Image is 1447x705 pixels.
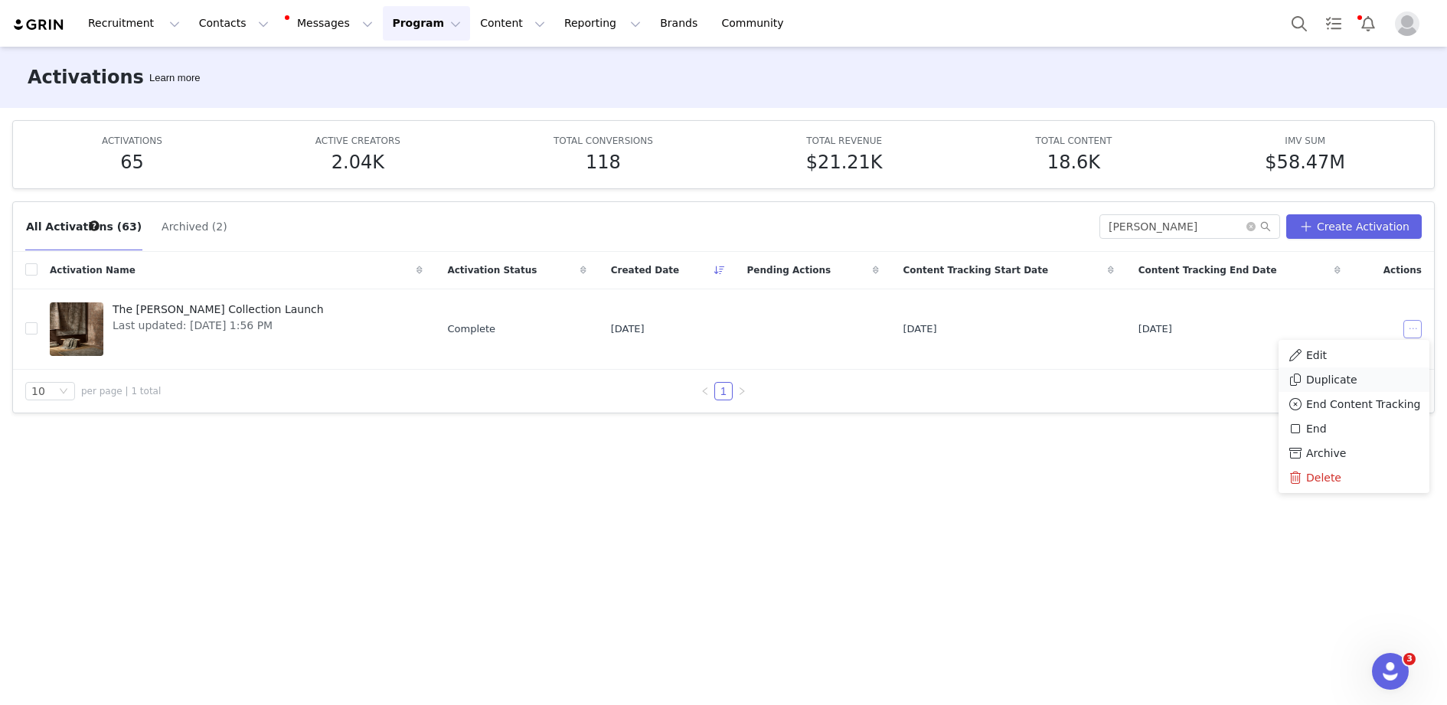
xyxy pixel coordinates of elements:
[586,149,621,176] h5: 118
[81,384,161,398] span: per page | 1 total
[806,135,882,146] span: TOTAL REVENUE
[31,383,45,400] div: 10
[113,302,324,318] span: The [PERSON_NAME] Collection Launch
[1047,149,1100,176] h5: 18.6K
[1260,221,1271,232] i: icon: search
[28,64,144,91] h3: Activations
[1306,371,1357,388] span: Duplicate
[1285,135,1325,146] span: IMV SUM
[1403,653,1416,665] span: 3
[315,135,400,146] span: ACTIVE CREATORS
[102,135,162,146] span: ACTIVATIONS
[471,6,554,41] button: Content
[1351,6,1385,41] button: Notifications
[651,6,711,41] a: Brands
[806,149,883,176] h5: $21.21K
[611,321,645,337] span: [DATE]
[611,263,680,277] span: Created Date
[87,219,101,233] div: Tooltip anchor
[50,299,423,360] a: The [PERSON_NAME] Collection LaunchLast updated: [DATE] 1:56 PM
[1353,254,1434,286] div: Actions
[554,135,653,146] span: TOTAL CONVERSIONS
[161,214,228,239] button: Archived (2)
[1306,445,1346,462] span: Archive
[1265,149,1345,176] h5: $58.47M
[701,387,710,396] i: icon: left
[1306,469,1341,486] span: Delete
[383,6,470,41] button: Program
[79,6,189,41] button: Recruitment
[447,321,495,337] span: Complete
[146,70,203,86] div: Tooltip anchor
[12,18,66,32] img: grin logo
[279,6,382,41] button: Messages
[1306,420,1327,437] span: End
[1306,347,1327,364] span: Edit
[1138,263,1277,277] span: Content Tracking End Date
[1395,11,1419,36] img: placeholder-profile.jpg
[696,382,714,400] li: Previous Page
[903,263,1049,277] span: Content Tracking Start Date
[59,387,68,397] i: icon: down
[120,149,144,176] h5: 65
[25,214,142,239] button: All Activations (63)
[190,6,278,41] button: Contacts
[1372,653,1409,690] iframe: Intercom live chat
[714,382,733,400] li: 1
[555,6,650,41] button: Reporting
[747,263,831,277] span: Pending Actions
[1099,214,1280,239] input: Search...
[50,263,136,277] span: Activation Name
[1386,11,1435,36] button: Profile
[903,321,937,337] span: [DATE]
[733,382,751,400] li: Next Page
[1286,214,1422,239] button: Create Activation
[713,6,800,41] a: Community
[1246,222,1256,231] i: icon: close-circle
[1282,6,1316,41] button: Search
[1036,135,1112,146] span: TOTAL CONTENT
[113,318,324,334] span: Last updated: [DATE] 1:56 PM
[737,387,746,396] i: icon: right
[1317,6,1351,41] a: Tasks
[715,383,732,400] a: 1
[1306,396,1420,413] span: End Content Tracking
[1138,321,1172,337] span: [DATE]
[332,149,384,176] h5: 2.04K
[447,263,537,277] span: Activation Status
